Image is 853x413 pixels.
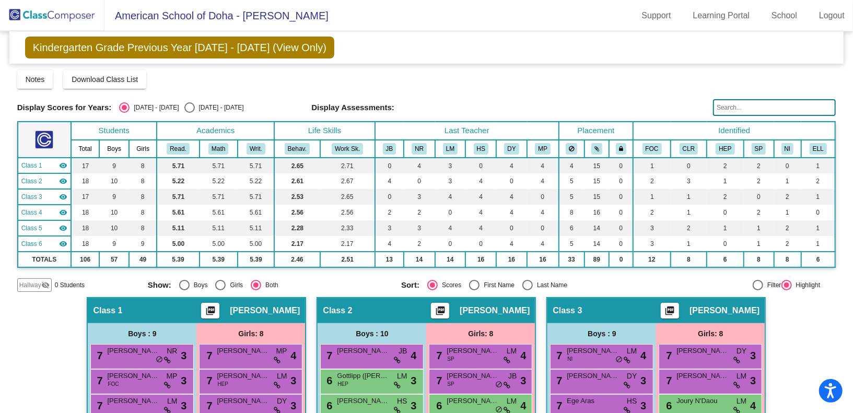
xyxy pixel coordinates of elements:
[157,236,199,252] td: 5.00
[71,205,100,220] td: 18
[496,252,527,267] td: 16
[447,355,454,363] span: SP
[559,189,585,205] td: 5
[435,205,466,220] td: 0
[204,305,217,320] mat-icon: picture_as_pdf
[320,220,375,236] td: 2.33
[496,205,527,220] td: 4
[99,252,128,267] td: 57
[774,205,801,220] td: 1
[411,348,416,363] span: 4
[157,189,199,205] td: 5.71
[71,158,100,173] td: 17
[238,220,274,236] td: 5.11
[201,303,219,318] button: Print Students Details
[18,252,71,267] td: TOTALS
[496,236,527,252] td: 4
[119,102,243,113] mat-radio-group: Select an option
[465,189,496,205] td: 4
[585,236,610,252] td: 14
[404,220,435,236] td: 3
[633,158,670,173] td: 1
[810,143,827,155] button: ELL
[633,252,670,267] td: 12
[167,143,190,155] button: Read.
[527,236,559,252] td: 4
[238,252,274,267] td: 5.39
[18,205,71,220] td: Svetlana Olimpiev - No Class Name
[507,346,517,357] span: LM
[744,189,774,205] td: 0
[26,75,45,84] span: Notes
[55,280,85,290] span: 0 Students
[559,173,585,189] td: 5
[774,158,801,173] td: 0
[435,236,466,252] td: 0
[426,323,535,344] div: Girls: 8
[401,280,419,290] span: Sort:
[157,122,274,140] th: Academics
[744,220,774,236] td: 1
[496,158,527,173] td: 4
[72,75,138,84] span: Download Class List
[585,158,610,173] td: 15
[88,323,196,344] div: Boys : 9
[744,205,774,220] td: 2
[324,350,332,361] span: 7
[375,158,404,173] td: 0
[59,161,67,170] mat-icon: visibility
[664,305,676,320] mat-icon: picture_as_pdf
[375,189,404,205] td: 0
[609,158,633,173] td: 0
[129,220,157,236] td: 8
[375,236,404,252] td: 4
[640,348,646,363] span: 4
[404,189,435,205] td: 3
[21,176,42,186] span: Class 2
[94,350,102,361] span: 7
[25,37,334,58] span: Kindergarten Grade Previous Year [DATE] - [DATE] (View Only)
[59,224,67,232] mat-icon: visibility
[615,356,623,364] span: do_not_disturb_alt
[774,236,801,252] td: 2
[18,220,71,236] td: Shalena Harvin - No Class Name
[157,220,199,236] td: 5.11
[129,140,157,158] th: Girls
[320,173,375,189] td: 2.67
[71,236,100,252] td: 18
[465,158,496,173] td: 0
[633,236,670,252] td: 3
[567,355,572,363] span: NI
[71,220,100,236] td: 18
[559,122,634,140] th: Placement
[443,143,458,155] button: LM
[404,252,435,267] td: 14
[71,122,157,140] th: Students
[71,252,100,267] td: 106
[774,140,801,158] th: Non Independent Work Habits
[332,143,363,155] button: Work Sk.
[238,189,274,205] td: 5.71
[609,220,633,236] td: 0
[627,346,637,357] span: LM
[559,205,585,220] td: 8
[285,143,310,155] button: Behav.
[274,252,320,267] td: 2.46
[93,305,122,316] span: Class 1
[19,280,41,290] span: Hallway
[435,173,466,189] td: 3
[320,236,375,252] td: 2.17
[238,236,274,252] td: 5.00
[238,205,274,220] td: 5.61
[554,350,562,361] span: 7
[412,143,427,155] button: NR
[559,158,585,173] td: 4
[633,140,670,158] th: Focus concerns
[156,356,163,364] span: do_not_disturb_alt
[104,7,329,24] span: American School of Doha - [PERSON_NAME]
[404,173,435,189] td: 0
[18,158,71,173] td: Carmel Pezzullo - No Class Name
[247,143,265,155] button: Writ.
[535,143,551,155] button: MP
[559,140,585,158] th: Keep away students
